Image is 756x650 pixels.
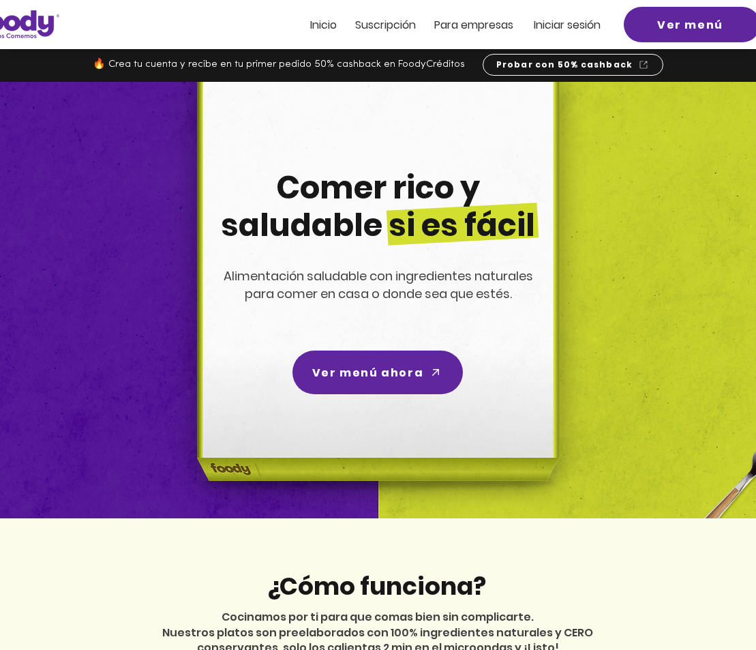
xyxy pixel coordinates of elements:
span: Comer rico y saludable si es fácil [221,166,535,247]
a: Para empresas [434,19,513,31]
span: 🔥 Crea tu cuenta y recibe en tu primer pedido 50% cashback en FoodyCréditos [93,59,465,70]
a: Iniciar sesión [534,19,601,31]
span: Cocinamos por ti para que comas bien sin complicarte. [222,609,534,625]
span: Probar con 50% cashback [496,59,633,71]
img: headline-center-compress.png [159,82,592,518]
a: Inicio [310,19,337,31]
span: Suscripción [355,17,416,33]
span: Inicio [310,17,337,33]
span: ¿Cómo funciona? [267,569,486,604]
span: Ver menú [657,16,723,33]
a: Ver menú ahora [292,351,463,394]
span: Alimentación saludable con ingredientes naturales para comer en casa o donde sea que estés. [224,267,533,302]
span: Iniciar sesión [534,17,601,33]
span: Pa [434,17,447,33]
span: ra empresas [447,17,513,33]
a: Probar con 50% cashback [483,54,663,76]
a: Suscripción [355,19,416,31]
span: Ver menú ahora [312,364,423,381]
